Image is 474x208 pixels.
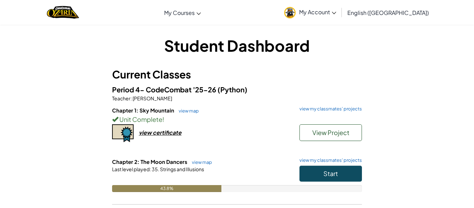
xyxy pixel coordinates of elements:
[150,166,151,172] span: :
[323,169,338,177] span: Start
[344,3,432,22] a: English ([GEOGRAPHIC_DATA])
[112,166,150,172] span: Last level played
[161,3,204,22] a: My Courses
[112,158,188,165] span: Chapter 2: The Moon Dancers
[112,85,218,94] span: Period 4- CodeCombat '25-26
[299,124,362,141] button: View Project
[47,5,79,19] a: Ozaria by CodeCombat logo
[118,115,162,123] span: Unit Complete
[159,166,204,172] span: Strings and Illusions
[47,5,79,19] img: Home
[299,166,362,182] button: Start
[218,85,247,94] span: (Python)
[112,95,130,101] span: Teacher
[347,9,429,16] span: English ([GEOGRAPHIC_DATA])
[281,1,340,23] a: My Account
[188,159,212,165] a: view map
[151,166,159,172] span: 35.
[312,128,349,136] span: View Project
[139,129,181,136] div: view certificate
[112,129,181,136] a: view certificate
[162,115,164,123] span: !
[175,108,199,114] a: view map
[130,95,132,101] span: :
[112,35,362,56] h1: Student Dashboard
[164,9,195,16] span: My Courses
[112,185,221,192] div: 43.8%
[112,67,362,82] h3: Current Classes
[112,124,134,142] img: certificate-icon.png
[284,7,296,18] img: avatar
[296,107,362,111] a: view my classmates' projects
[112,107,175,114] span: Chapter 1: Sky Mountain
[299,8,336,16] span: My Account
[132,95,172,101] span: [PERSON_NAME]
[296,158,362,163] a: view my classmates' projects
